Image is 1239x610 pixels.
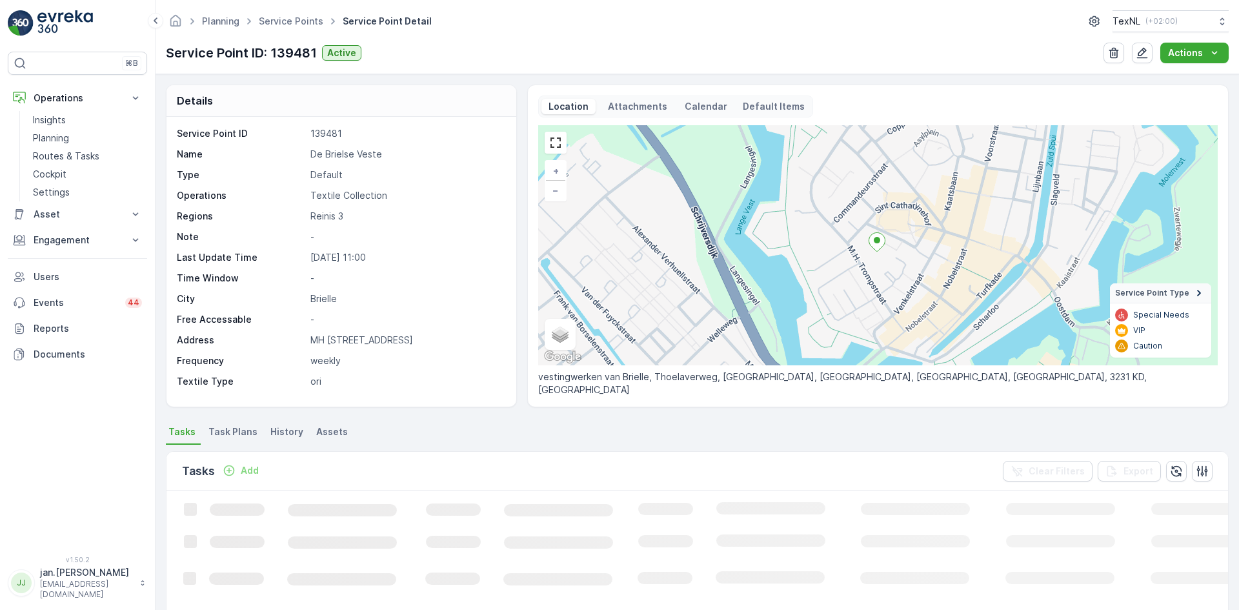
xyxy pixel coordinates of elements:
p: Operations [177,189,305,202]
p: Textile Type [177,375,305,388]
p: Active [327,46,356,59]
p: Calendar [685,100,727,113]
p: - [310,313,503,326]
p: jan.[PERSON_NAME] [40,566,133,579]
span: Task Plans [208,425,257,438]
a: Events44 [8,290,147,316]
p: Reinis 3 [310,210,503,223]
p: Cockpit [33,168,66,181]
p: Operations [34,92,121,105]
p: Add [241,464,259,477]
a: Users [8,264,147,290]
p: TexNL [1113,15,1140,28]
a: Reports [8,316,147,341]
a: Cockpit [28,165,147,183]
a: Zoom Out [546,181,565,200]
a: Documents [8,341,147,367]
span: History [270,425,303,438]
a: Insights [28,111,147,129]
p: MH [STREET_ADDRESS] [310,334,503,347]
div: JJ [11,573,32,593]
p: VIP [1133,325,1145,336]
p: Export [1123,465,1153,478]
p: City [177,292,305,305]
button: JJjan.[PERSON_NAME][EMAIL_ADDRESS][DOMAIN_NAME] [8,566,147,600]
p: ( +02:00 ) [1145,16,1178,26]
a: Homepage [168,19,183,30]
a: View Fullscreen [546,133,565,152]
p: Clear Filters [1029,465,1085,478]
p: Special Needs [1133,310,1189,320]
p: Documents [34,348,142,361]
p: Brielle [310,292,503,305]
span: Assets [316,425,348,438]
button: Active [322,45,361,61]
button: Clear Filters [1003,461,1093,482]
button: Actions [1160,43,1229,63]
span: Service Point Type [1115,288,1189,298]
p: Routes & Tasks [33,150,99,163]
p: Attachments [606,100,669,113]
p: Note [177,230,305,243]
p: Address [177,334,305,347]
p: Service Point ID: 139481 [166,43,317,63]
a: Layers [546,320,574,349]
p: 139481 [310,127,503,140]
span: v 1.50.2 [8,556,147,564]
button: Export [1098,461,1161,482]
img: Google [541,349,584,365]
p: 44 [128,298,139,308]
p: Regions [177,210,305,223]
p: Type [177,168,305,181]
p: Last Update Time [177,251,305,264]
p: ori [310,375,503,388]
a: Zoom In [546,161,565,181]
p: Engagement [34,234,121,247]
p: Time Window [177,272,305,285]
p: [EMAIL_ADDRESS][DOMAIN_NAME] [40,579,133,600]
p: weekly [310,354,503,367]
p: Location [547,100,590,113]
p: Tasks [182,462,215,480]
p: [DATE] 11:00 [310,251,503,264]
span: Tasks [168,425,196,438]
img: logo [8,10,34,36]
summary: Service Point Type [1110,283,1211,303]
button: Operations [8,85,147,111]
p: Details [177,93,213,108]
p: ⌘B [125,58,138,68]
p: Events [34,296,117,309]
a: Planning [28,129,147,147]
button: Asset [8,201,147,227]
p: Asset [34,208,121,221]
p: - [310,272,503,285]
a: Routes & Tasks [28,147,147,165]
p: Caution [1133,341,1162,351]
span: − [552,185,559,196]
p: Reports [34,322,142,335]
button: TexNL(+02:00) [1113,10,1229,32]
button: Engagement [8,227,147,253]
p: vestingwerken van Brielle, Thoelaverweg, [GEOGRAPHIC_DATA], [GEOGRAPHIC_DATA], [GEOGRAPHIC_DATA],... [538,371,1218,396]
a: Settings [28,183,147,201]
p: Free Accessable [177,313,305,326]
a: Planning [202,15,239,26]
p: - [310,230,503,243]
p: Frequency [177,354,305,367]
p: Settings [33,186,70,199]
a: Open this area in Google Maps (opens a new window) [541,349,584,365]
p: Service Point ID [177,127,305,140]
p: De Brielse Veste [310,148,503,161]
p: Default [310,168,503,181]
p: Users [34,270,142,283]
p: Textile Collection [310,189,503,202]
p: Default Items [743,100,805,113]
p: Name [177,148,305,161]
span: + [553,165,559,176]
span: Service Point Detail [340,15,434,28]
a: Service Points [259,15,323,26]
p: Actions [1168,46,1203,59]
p: Planning [33,132,69,145]
img: logo_light-DOdMpM7g.png [37,10,93,36]
button: Add [217,463,264,478]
